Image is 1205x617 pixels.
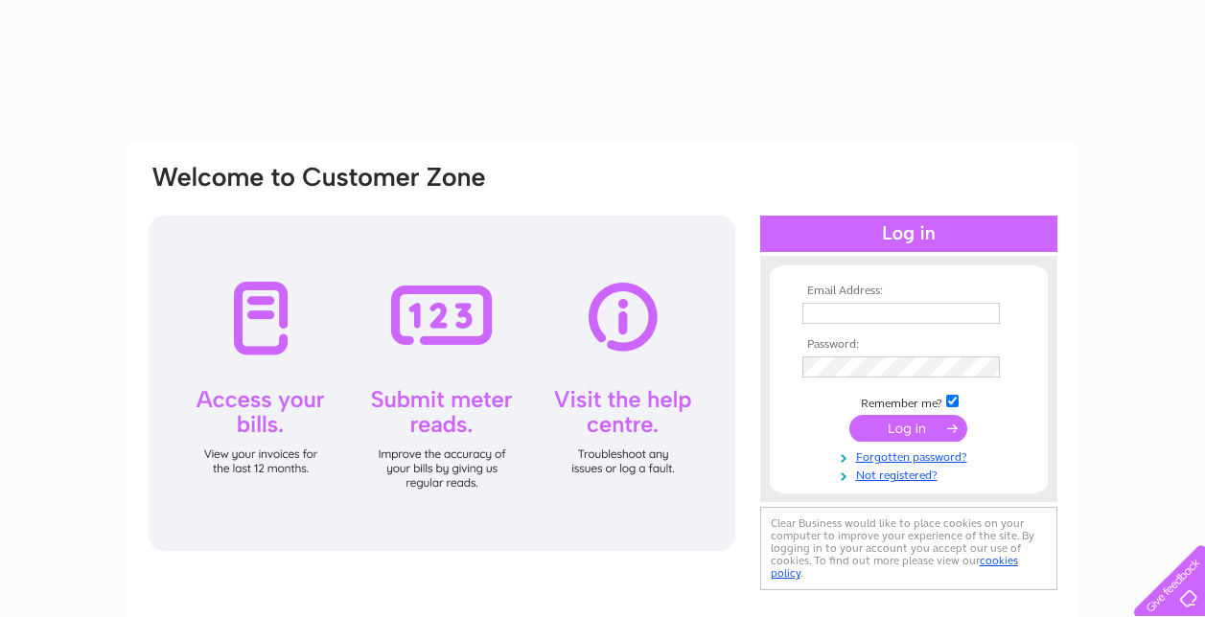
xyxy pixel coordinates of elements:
div: Clear Business would like to place cookies on your computer to improve your experience of the sit... [760,507,1057,590]
td: Remember me? [798,392,1020,411]
th: Password: [798,338,1020,352]
th: Email Address: [798,285,1020,298]
input: Submit [849,415,967,442]
a: cookies policy [771,554,1018,580]
a: Not registered? [802,465,1020,483]
a: Forgotten password? [802,446,1020,465]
